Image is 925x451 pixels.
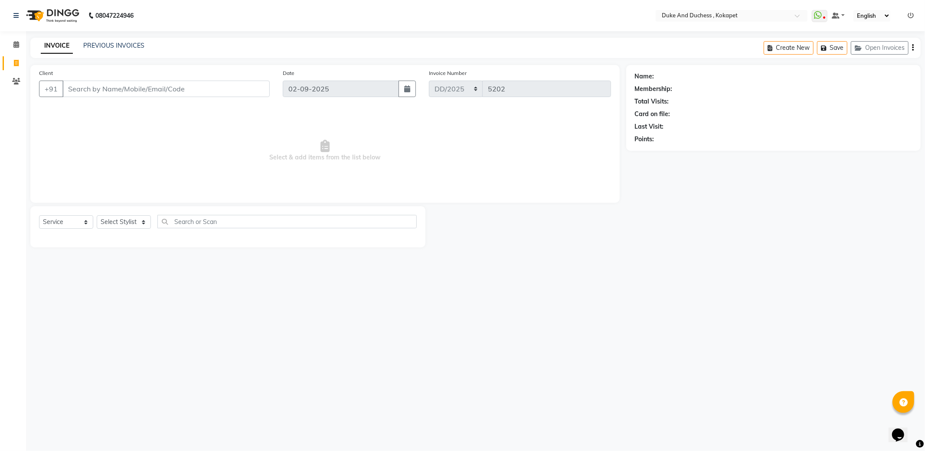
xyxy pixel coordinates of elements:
[851,41,909,55] button: Open Invoices
[429,69,467,77] label: Invoice Number
[283,69,294,77] label: Date
[39,81,63,97] button: +91
[95,3,134,28] b: 08047224946
[635,84,673,94] div: Membership:
[635,72,654,81] div: Name:
[22,3,82,28] img: logo
[39,69,53,77] label: Client
[817,41,847,55] button: Save
[635,135,654,144] div: Points:
[39,107,611,194] span: Select & add items from the list below
[62,81,270,97] input: Search by Name/Mobile/Email/Code
[764,41,814,55] button: Create New
[635,122,664,131] div: Last Visit:
[635,110,670,119] div: Card on file:
[83,42,144,49] a: PREVIOUS INVOICES
[41,38,73,54] a: INVOICE
[635,97,669,106] div: Total Visits:
[157,215,417,228] input: Search or Scan
[889,416,916,442] iframe: chat widget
